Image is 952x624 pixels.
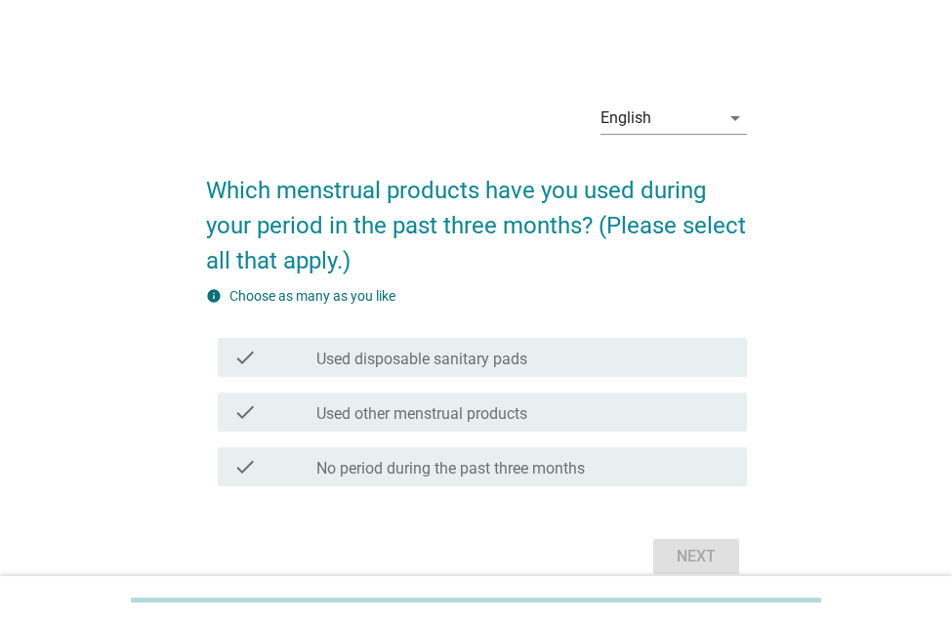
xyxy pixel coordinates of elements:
label: Used disposable sanitary pads [316,350,527,369]
i: arrow_drop_down [724,106,747,130]
div: English [600,109,651,127]
label: Used other menstrual products [316,404,527,424]
i: check [233,455,257,478]
h2: Which menstrual products have you used during your period in the past three months? (Please selec... [206,153,747,278]
label: No period during the past three months [316,459,585,478]
i: check [233,346,257,369]
label: Choose as many as you like [229,288,395,304]
i: info [206,288,222,304]
i: check [233,400,257,424]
